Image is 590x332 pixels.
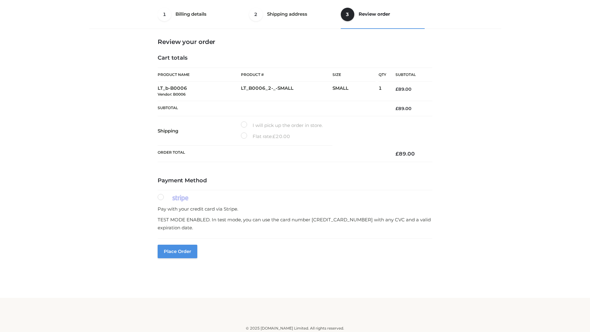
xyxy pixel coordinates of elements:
bdi: 89.00 [395,151,415,157]
small: Vendor: B0006 [158,92,186,97]
th: Order Total [158,146,386,162]
h4: Payment Method [158,177,432,184]
td: LT_B0006_2-_-SMALL [241,82,332,101]
span: £ [273,133,276,139]
span: £ [395,86,398,92]
bdi: 20.00 [273,133,290,139]
p: Pay with your credit card via Stripe. [158,205,432,213]
th: Product Name [158,68,241,82]
button: Place order [158,245,197,258]
td: SMALL [332,82,379,101]
th: Product # [241,68,332,82]
th: Shipping [158,116,241,146]
h4: Cart totals [158,55,432,61]
bdi: 89.00 [395,106,411,111]
span: £ [395,106,398,111]
td: LT_b-B0006 [158,82,241,101]
bdi: 89.00 [395,86,411,92]
span: £ [395,151,399,157]
th: Subtotal [386,68,432,82]
h3: Review your order [158,38,432,45]
label: I will pick up the order in store. [241,121,323,129]
p: TEST MODE ENABLED. In test mode, you can use the card number [CREDIT_CARD_NUMBER] with any CVC an... [158,216,432,231]
th: Qty [379,68,386,82]
th: Size [332,68,376,82]
div: © 2025 [DOMAIN_NAME] Limited. All rights reserved. [91,325,499,331]
th: Subtotal [158,101,386,116]
td: 1 [379,82,386,101]
label: Flat rate: [241,132,290,140]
